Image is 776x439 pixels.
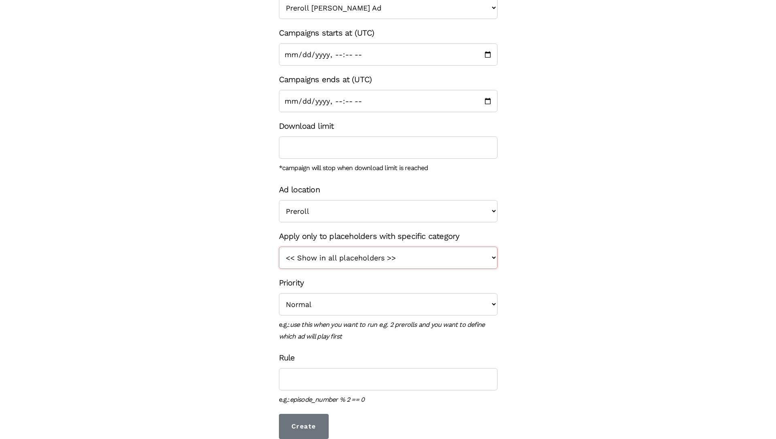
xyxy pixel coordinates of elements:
label: Priority [279,275,304,290]
label: Ad location [279,182,320,197]
label: Apply only to placeholders with specific category [279,229,459,243]
label: Rule [279,350,295,365]
div: e.g.: [279,319,497,343]
label: Download limit [279,119,334,133]
em: use this when you want to run e.g. 2 prerolls and you want to define which ad will play first [279,321,485,340]
label: Campaigns ends at (UTC) [279,72,372,87]
input: Create [279,414,329,439]
div: e.g.: [279,394,497,406]
em: episode_number % 2 == 0 [290,396,365,403]
div: *campaign will stop when download limit is reached [279,162,497,174]
label: Campaigns starts at (UTC) [279,26,374,40]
